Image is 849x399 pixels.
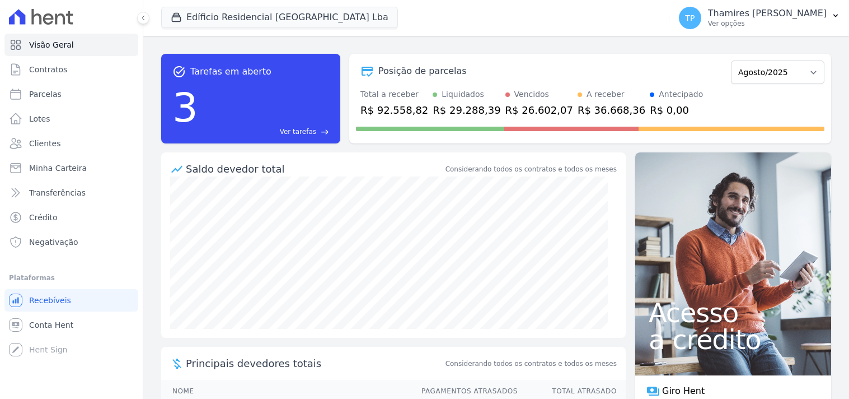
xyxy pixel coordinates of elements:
[360,103,428,118] div: R$ 92.558,82
[649,326,818,353] span: a crédito
[662,384,705,398] span: Giro Hent
[442,89,484,100] div: Liquidados
[360,89,428,100] div: Total a receber
[650,103,703,118] div: R$ 0,00
[685,14,695,22] span: TP
[708,8,827,19] p: Thamires [PERSON_NAME]
[29,236,78,248] span: Negativação
[29,138,60,149] span: Clientes
[670,2,849,34] button: TP Thamires [PERSON_NAME] Ver opções
[186,161,443,177] div: Saldo devedor total
[172,65,186,78] span: task_alt
[203,127,329,137] a: Ver tarefas east
[659,89,703,100] div: Antecipado
[378,64,467,78] div: Posição de parcelas
[29,113,50,124] span: Lotes
[445,359,617,369] span: Considerando todos os contratos e todos os meses
[433,103,500,118] div: R$ 29.288,39
[505,103,573,118] div: R$ 26.602,07
[4,34,138,56] a: Visão Geral
[4,58,138,81] a: Contratos
[4,182,138,204] a: Transferências
[4,231,138,253] a: Negativação
[587,89,625,100] div: A receber
[186,356,443,371] span: Principais devedores totais
[4,132,138,155] a: Clientes
[708,19,827,28] p: Ver opções
[321,128,329,136] span: east
[4,108,138,130] a: Lotes
[280,127,316,137] span: Ver tarefas
[649,299,818,326] span: Acesso
[4,289,138,312] a: Recebíveis
[29,39,74,50] span: Visão Geral
[29,64,67,75] span: Contratos
[161,7,398,28] button: Edíficio Residencial [GEOGRAPHIC_DATA] Lba
[172,78,198,137] div: 3
[4,206,138,229] a: Crédito
[29,295,71,306] span: Recebíveis
[578,103,645,118] div: R$ 36.668,36
[29,187,86,198] span: Transferências
[4,83,138,105] a: Parcelas
[29,319,73,331] span: Conta Hent
[4,157,138,179] a: Minha Carteira
[4,314,138,336] a: Conta Hent
[445,164,617,174] div: Considerando todos os contratos e todos os meses
[29,212,58,223] span: Crédito
[190,65,271,78] span: Tarefas em aberto
[514,89,549,100] div: Vencidos
[9,271,134,285] div: Plataformas
[29,89,62,100] span: Parcelas
[29,163,87,174] span: Minha Carteira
